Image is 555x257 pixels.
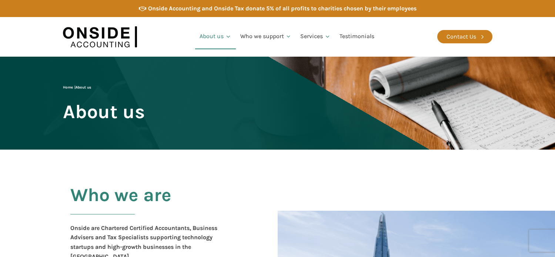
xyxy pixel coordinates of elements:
[447,32,476,41] div: Contact Us
[63,85,91,90] span: |
[335,24,379,49] a: Testimonials
[296,24,335,49] a: Services
[63,23,137,51] img: Onside Accounting
[148,4,417,13] div: Onside Accounting and Onside Tax donate 5% of all profits to charities chosen by their employees
[63,85,73,90] a: Home
[70,185,171,223] h2: Who we are
[76,85,91,90] span: About us
[437,30,492,43] a: Contact Us
[195,24,236,49] a: About us
[63,101,145,122] span: About us
[236,24,296,49] a: Who we support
